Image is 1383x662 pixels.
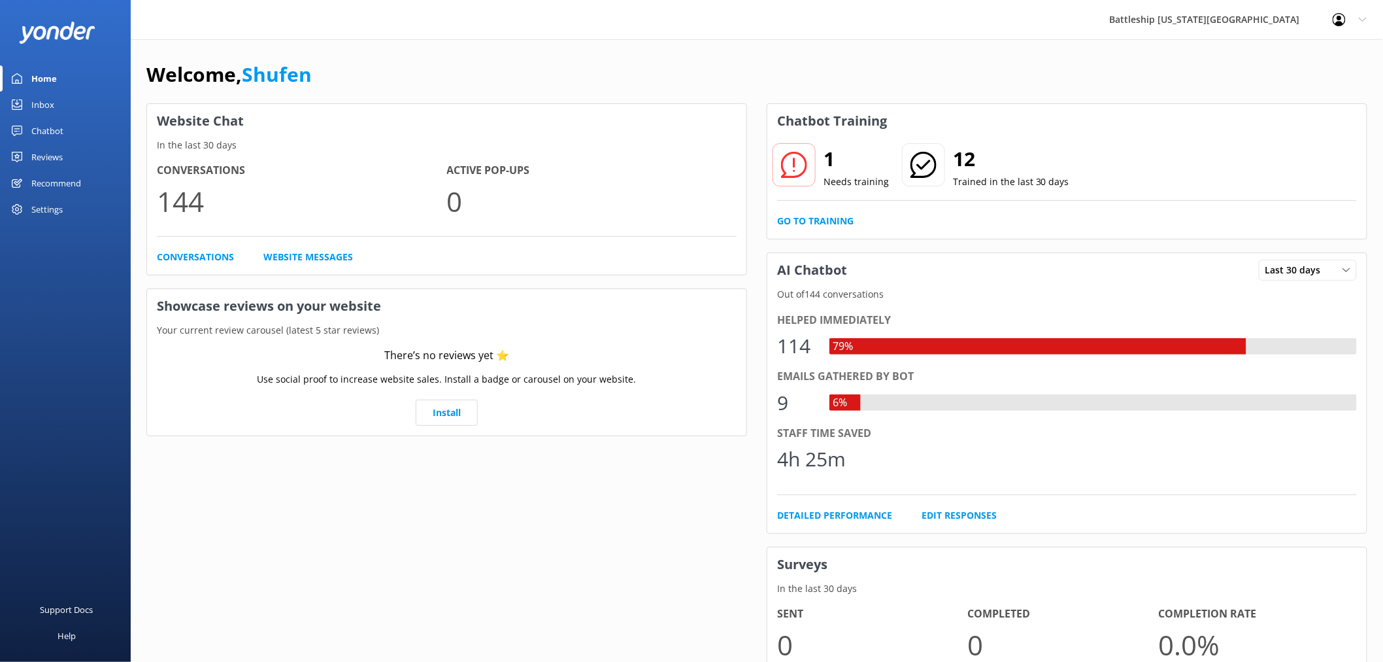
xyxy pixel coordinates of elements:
div: Reviews [31,144,63,170]
img: yonder-white-logo.png [20,22,95,43]
div: Emails gathered by bot [777,368,1357,385]
div: There’s no reviews yet ⭐ [384,347,509,364]
div: 79% [829,338,856,355]
a: Conversations [157,250,234,264]
div: Help [58,623,76,649]
div: 9 [777,387,816,419]
div: Inbox [31,92,54,118]
a: Shufen [242,61,312,88]
h4: Completed [968,606,1159,623]
div: 6% [829,394,850,411]
div: Home [31,65,57,92]
a: Install [416,400,478,426]
h3: Website Chat [147,104,746,138]
h1: Welcome, [146,59,312,90]
p: Your current review carousel (latest 5 star reviews) [147,323,746,338]
p: Out of 144 conversations [767,287,1367,302]
a: Website Messages [263,250,353,264]
h4: Completion Rate [1158,606,1349,623]
h3: Showcase reviews on your website [147,289,746,323]
p: In the last 30 days [147,138,746,152]
p: In the last 30 days [767,582,1367,596]
div: Helped immediately [777,312,1357,329]
div: Chatbot [31,118,63,144]
a: Edit Responses [922,508,997,523]
div: Recommend [31,170,81,196]
p: Needs training [824,175,889,189]
h3: AI Chatbot [767,253,857,287]
h4: Active Pop-ups [447,162,737,179]
div: 114 [777,330,816,362]
div: 4h 25m [777,444,846,475]
p: Trained in the last 30 days [953,175,1069,189]
p: 144 [157,179,447,223]
div: Settings [31,196,63,222]
a: Go to Training [777,214,854,228]
h3: Chatbot Training [767,104,897,138]
span: Last 30 days [1265,263,1329,277]
p: Use social proof to increase website sales. Install a badge or carousel on your website. [258,372,637,387]
div: Support Docs [41,597,93,623]
div: Staff time saved [777,425,1357,442]
h4: Conversations [157,162,447,179]
p: 0 [447,179,737,223]
h2: 12 [953,143,1069,175]
h2: 1 [824,143,889,175]
a: Detailed Performance [777,508,892,523]
h3: Surveys [767,548,1367,582]
h4: Sent [777,606,968,623]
